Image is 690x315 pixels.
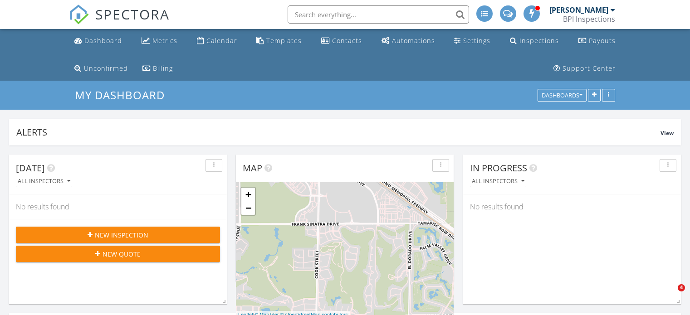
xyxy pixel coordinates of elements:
a: Contacts [318,33,366,49]
div: Calendar [206,36,237,45]
div: No results found [9,194,227,219]
span: Map [243,162,262,174]
a: Settings [450,33,494,49]
a: Zoom in [241,188,255,201]
a: My Dashboard [75,87,172,102]
div: BPI Inspections [563,15,615,24]
div: Metrics [152,36,177,45]
a: Automations (Advanced) [378,33,439,49]
div: All Inspectors [472,178,524,184]
span: New Inspection [95,230,148,240]
div: [PERSON_NAME] [549,5,608,15]
a: Templates [253,33,305,49]
div: Billing [153,64,173,73]
span: In Progress [470,162,527,174]
a: Payouts [575,33,619,49]
button: New Inspection [16,227,220,243]
button: All Inspectors [470,175,526,188]
div: Payouts [589,36,616,45]
div: Alerts [16,126,661,138]
span: SPECTORA [95,5,170,24]
a: Inspections [506,33,563,49]
div: Automations [392,36,435,45]
input: Search everything... [288,5,469,24]
a: Metrics [138,33,181,49]
button: All Inspectors [16,175,72,188]
div: All Inspectors [18,178,70,184]
div: Inspections [519,36,559,45]
a: Zoom out [241,201,255,215]
a: Support Center [550,60,619,77]
img: The Best Home Inspection Software - Spectora [69,5,89,24]
div: Dashboards [542,92,582,99]
a: Billing [139,60,176,77]
div: Settings [463,36,490,45]
a: Unconfirmed [71,60,132,77]
span: [DATE] [16,162,45,174]
div: Unconfirmed [84,64,128,73]
a: SPECTORA [69,12,170,31]
a: Dashboard [71,33,126,49]
iframe: Intercom live chat [659,284,681,306]
div: Contacts [332,36,362,45]
div: Support Center [563,64,616,73]
div: Templates [266,36,302,45]
button: Dashboards [538,89,587,102]
div: No results found [463,194,681,219]
div: Dashboard [84,36,122,45]
span: New Quote [103,249,141,259]
span: View [661,129,674,137]
button: New Quote [16,246,220,262]
a: Calendar [193,33,241,49]
span: 4 [678,284,685,291]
